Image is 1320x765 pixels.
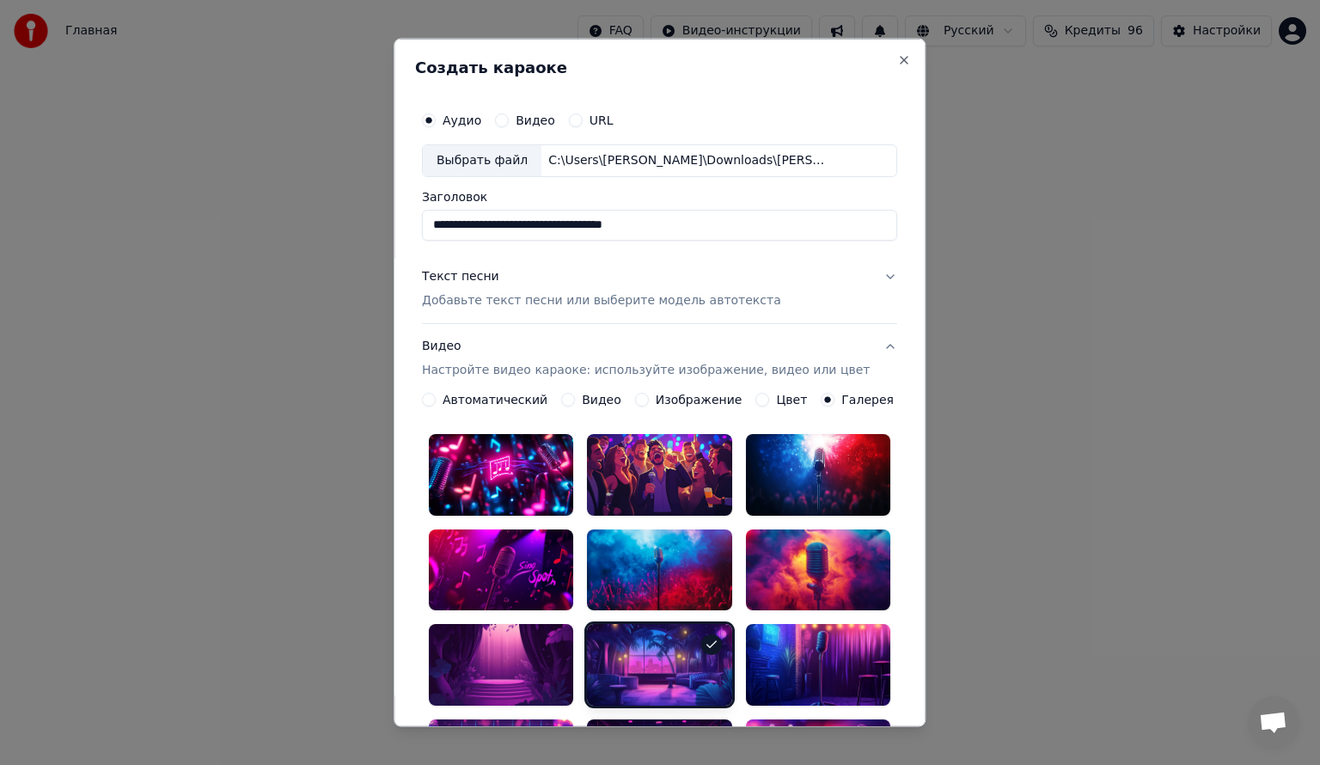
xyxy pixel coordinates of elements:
label: Галерея [842,393,895,405]
div: C:\Users\[PERSON_NAME]\Downloads\[PERSON_NAME] — В наших глазах огни.mp3 [541,152,834,169]
label: Изображение [656,393,742,405]
button: ВидеоНастройте видео караоке: используйте изображение, видео или цвет [422,323,897,392]
p: Настройте видео караоке: используйте изображение, видео или цвет [422,361,870,378]
div: Видео [422,337,870,378]
h2: Создать караоке [415,60,904,76]
div: Выбрать файл [423,145,541,176]
button: Текст песниДобавьте текст песни или выберите модель автотекста [422,254,897,322]
label: Аудио [443,114,481,126]
div: Текст песни [422,267,499,285]
label: Видео [516,114,555,126]
p: Добавьте текст песни или выберите модель автотекста [422,291,781,309]
label: Заголовок [422,190,897,202]
label: Цвет [777,393,808,405]
label: URL [590,114,614,126]
label: Видео [582,393,621,405]
label: Автоматический [443,393,547,405]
